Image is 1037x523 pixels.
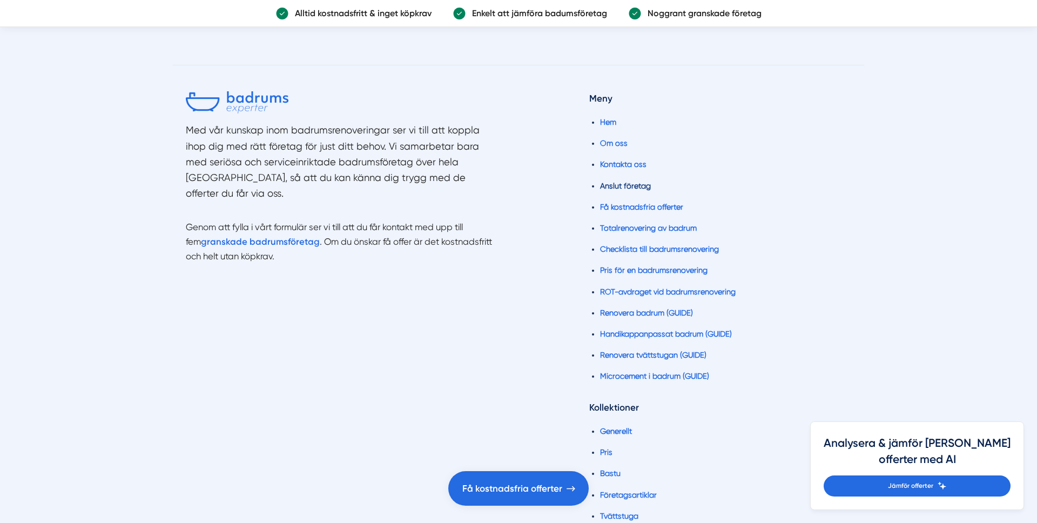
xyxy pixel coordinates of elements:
a: Generellt [600,427,632,435]
a: Renovera tvättstugan (GUIDE) [600,351,706,359]
a: Microcement i badrum (GUIDE) [600,372,709,380]
a: Om oss [600,139,628,147]
a: Handikappanpassat badrum (GUIDE) [600,330,732,338]
a: Kontakta oss [600,160,647,169]
a: Få kostnadsfria offerter [448,471,589,506]
p: Alltid kostnadsfritt & inget köpkrav [288,6,432,20]
section: Med vår kunskap inom badrumsrenoveringar ser vi till att koppla ihop dig med rätt företag för jus... [186,122,497,206]
img: Badrumsexperter.se logotyp [186,91,288,114]
a: Hem [600,118,616,126]
a: Tvättstuga [600,512,638,520]
a: Bastu [600,469,621,478]
a: Totalrenovering av badrum [600,224,697,232]
p: Enkelt att jämföra badumsföretag [466,6,607,20]
p: Noggrant granskade företag [641,6,762,20]
h4: Kollektioner [589,400,851,418]
a: Anslut företag [600,182,651,190]
p: Genom att fylla i vårt formulär ser vi till att du får kontakt med upp till fem . Om du önskar få... [186,206,497,264]
a: Checklista till badrumsrenovering [600,245,719,253]
span: Få kostnadsfria offerter [462,481,562,496]
h4: Analysera & jämför [PERSON_NAME] offerter med AI [824,435,1011,475]
a: ROT-avdraget vid badrumsrenovering [600,287,736,296]
a: Företagsartiklar [600,491,657,499]
h4: Meny [589,91,851,109]
a: Pris för en badrumsrenovering [600,266,708,274]
a: Renovera badrum (GUIDE) [600,309,693,317]
a: Få kostnadsfria offerter [600,203,683,211]
a: Jämför offerter [824,475,1011,497]
a: Pris [600,448,612,457]
a: granskade badrumsföretag [201,237,320,247]
span: Jämför offerter [888,481,933,491]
